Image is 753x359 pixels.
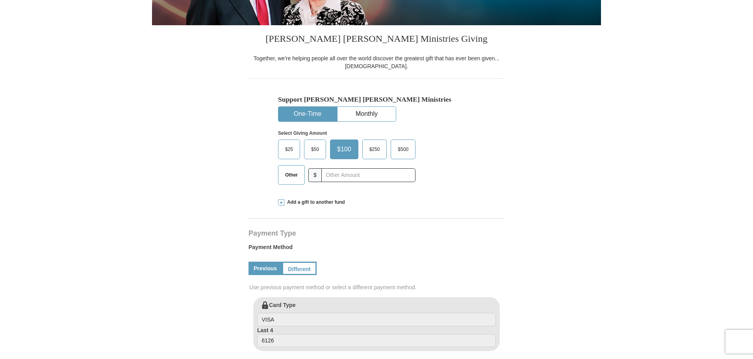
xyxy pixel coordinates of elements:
h5: Support [PERSON_NAME] [PERSON_NAME] Ministries [278,95,475,104]
button: Monthly [338,107,396,121]
span: $500 [394,143,412,155]
label: Last 4 [257,326,496,348]
button: One-Time [278,107,337,121]
span: Add a gift to another fund [284,199,345,206]
span: $250 [365,143,384,155]
input: Other Amount [321,168,415,182]
input: Card Type [257,313,496,326]
span: Use previous payment method or select a different payment method. [249,283,505,291]
a: Different [282,262,317,275]
span: $ [308,168,322,182]
span: $50 [307,143,323,155]
label: Card Type [257,301,496,326]
h3: [PERSON_NAME] [PERSON_NAME] Ministries Giving [249,25,504,54]
strong: Select Giving Amount [278,130,327,136]
span: $25 [281,143,297,155]
a: Previous [249,262,282,275]
span: Other [281,169,302,181]
label: Payment Method [249,243,504,255]
input: Last 4 [257,334,496,348]
span: $100 [333,143,355,155]
h4: Payment Type [249,230,504,236]
div: Together, we're helping people all over the world discover the greatest gift that has ever been g... [249,54,504,70]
